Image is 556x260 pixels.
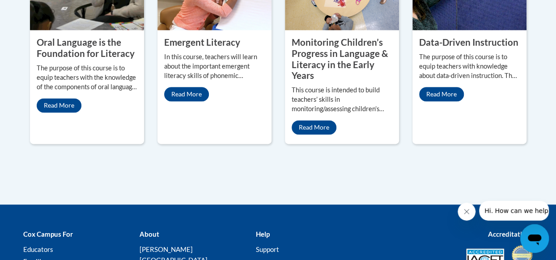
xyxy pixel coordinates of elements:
[37,98,81,113] a: Read More
[488,230,533,238] b: Accreditations
[23,230,73,238] b: Cox Campus For
[292,37,388,81] property: Monitoring Children’s Progress in Language & Literacy in the Early Years
[164,52,265,81] p: In this course, teachers will learn about the important emergent literacy skills of phonemic awar...
[5,6,72,13] span: Hi. How can we help?
[419,37,518,48] property: Data-Driven Instruction
[139,230,159,238] b: About
[458,203,475,221] iframe: Close message
[23,245,53,253] a: Educators
[419,52,520,81] p: The purpose of this course is to equip teachers with knowledge about data-driven instruction. The...
[292,86,392,114] p: This course is intended to build teachers’ skills in monitoring/assessing children’s developmenta...
[164,37,240,48] property: Emergent Literacy
[255,245,279,253] a: Support
[479,201,549,221] iframe: Message from company
[37,37,135,59] property: Oral Language is the Foundation for Literacy
[292,120,336,134] a: Read More
[37,64,137,92] p: The purpose of this course is to equip teachers with the knowledge of the components of oral lang...
[255,230,269,238] b: Help
[520,224,549,253] iframe: Button to launch messaging window
[419,87,464,101] a: Read More
[164,87,209,101] a: Read More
